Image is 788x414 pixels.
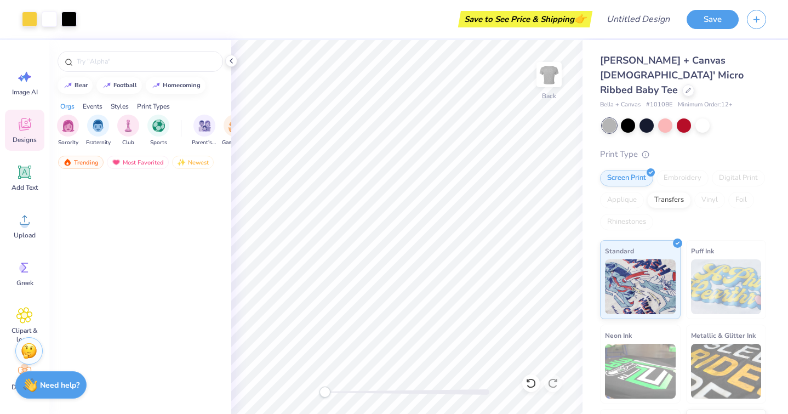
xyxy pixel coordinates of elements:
span: Fraternity [86,139,111,147]
img: Metallic & Glitter Ink [691,344,762,399]
img: trend_line.gif [102,82,111,89]
span: Sorority [58,139,78,147]
span: Parent's Weekend [192,139,217,147]
div: filter for Parent's Weekend [192,115,217,147]
button: filter button [117,115,139,147]
div: Rhinestones [600,214,653,230]
div: Orgs [60,101,75,111]
div: football [113,82,137,88]
div: homecoming [163,82,201,88]
input: Try "Alpha" [76,56,216,67]
div: filter for Fraternity [86,115,111,147]
div: Screen Print [600,170,653,186]
button: filter button [86,115,111,147]
span: 👉 [574,12,586,25]
button: football [96,77,142,94]
img: Club Image [122,120,134,132]
div: Digital Print [712,170,765,186]
span: Game Day [222,139,247,147]
img: Back [538,64,560,86]
span: Standard [605,245,634,257]
button: filter button [192,115,217,147]
div: Styles [111,101,129,111]
strong: Need help? [40,380,79,390]
input: Untitled Design [598,8,678,30]
img: Fraternity Image [92,120,104,132]
img: Sorority Image [62,120,75,132]
button: filter button [222,115,247,147]
span: Puff Ink [691,245,714,257]
span: Bella + Canvas [600,100,641,110]
img: Game Day Image [229,120,241,132]
span: Club [122,139,134,147]
button: homecoming [146,77,205,94]
img: Sports Image [152,120,165,132]
img: trending.gif [63,158,72,166]
button: bear [58,77,93,94]
span: Greek [16,279,33,287]
span: # 1010BE [646,100,672,110]
img: Puff Ink [691,259,762,314]
div: Save to See Price & Shipping [461,11,590,27]
div: Embroidery [656,170,709,186]
div: filter for Sports [147,115,169,147]
img: Parent's Weekend Image [198,120,211,132]
div: filter for Club [117,115,139,147]
span: [PERSON_NAME] + Canvas [DEMOGRAPHIC_DATA]' Micro Ribbed Baby Tee [600,54,744,97]
span: Add Text [12,183,38,192]
div: Transfers [647,192,691,208]
div: Applique [600,192,644,208]
span: Metallic & Glitter Ink [691,330,756,341]
div: Newest [172,156,214,169]
img: newest.gif [177,158,186,166]
span: Neon Ink [605,330,632,341]
button: filter button [147,115,169,147]
span: Minimum Order: 12 + [678,100,733,110]
img: most_fav.gif [112,158,121,166]
div: Back [542,91,556,101]
div: Most Favorited [107,156,169,169]
img: Neon Ink [605,344,676,399]
div: Trending [58,156,104,169]
div: Foil [728,192,754,208]
span: Designs [13,135,37,144]
div: Vinyl [694,192,725,208]
span: Sports [150,139,167,147]
button: Save [687,10,739,29]
img: Standard [605,259,676,314]
div: Print Types [137,101,170,111]
span: Decorate [12,383,38,392]
span: Clipart & logos [7,326,43,344]
span: Upload [14,231,36,240]
button: filter button [57,115,79,147]
div: Events [83,101,102,111]
div: bear [75,82,88,88]
div: Print Type [600,148,766,161]
div: filter for Sorority [57,115,79,147]
img: trend_line.gif [64,82,72,89]
span: Image AI [12,88,38,97]
img: trend_line.gif [152,82,161,89]
div: Accessibility label [319,387,330,398]
div: filter for Game Day [222,115,247,147]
